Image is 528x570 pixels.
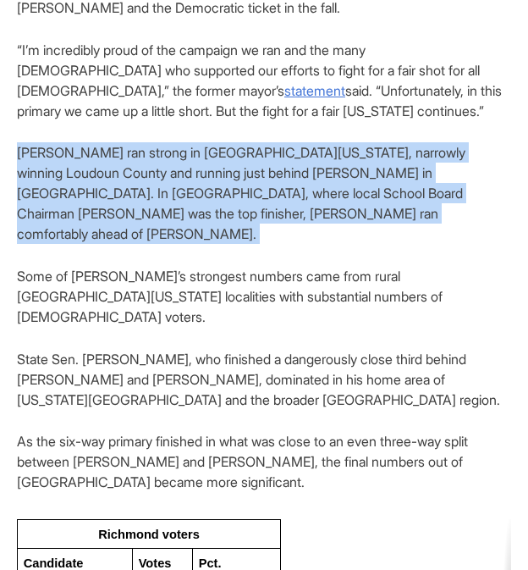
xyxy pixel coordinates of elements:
p: [PERSON_NAME] ran strong in [GEOGRAPHIC_DATA][US_STATE], narrowly winning Loudoun County and runn... [17,142,511,244]
p: As the six-way primary finished in what was close to an even three-way split between [PERSON_NAME... [17,431,511,492]
span: Candidate [24,556,84,570]
a: statement [284,82,345,99]
p: “I’m incredibly proud of the campaign we ran and the many [DEMOGRAPHIC_DATA] who supported our ef... [17,40,511,121]
span: Richmond voters [98,528,200,541]
span: Pct. [199,556,222,570]
p: Some of [PERSON_NAME]’s strongest numbers came from rural [GEOGRAPHIC_DATA][US_STATE] localities ... [17,266,511,327]
p: State Sen. [PERSON_NAME], who finished a dangerously close third behind [PERSON_NAME] and [PERSON... [17,349,511,410]
span: Votes [139,556,172,570]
